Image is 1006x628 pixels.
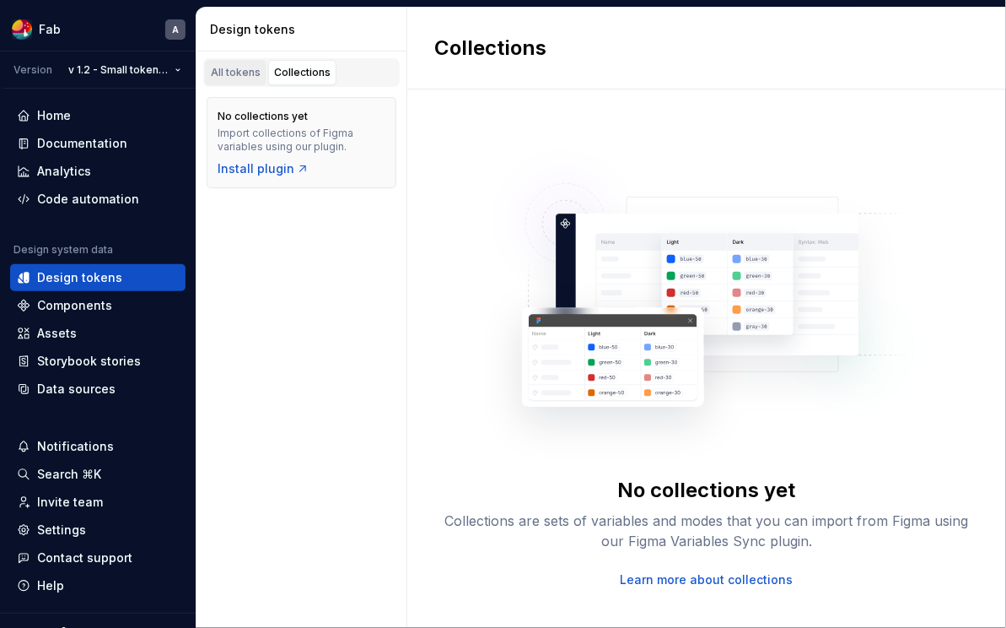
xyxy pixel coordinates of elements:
a: Install plugin [218,160,309,177]
div: Design tokens [210,21,400,38]
a: Storybook stories [10,348,186,375]
div: Storybook stories [37,353,141,370]
div: Fab [39,21,61,38]
div: Contact support [37,549,132,566]
div: Invite team [37,494,103,511]
button: Search ⌘K [10,461,186,488]
div: Components [37,297,112,314]
a: Settings [10,517,186,544]
div: Search ⌘K [37,466,101,483]
div: A [172,23,179,36]
a: Data sources [10,376,186,403]
div: Help [37,577,64,594]
button: Help [10,572,186,599]
a: Invite team [10,489,186,516]
a: Home [10,102,186,129]
button: Contact support [10,544,186,571]
a: Design tokens [10,264,186,291]
div: Version [13,63,52,77]
div: Collections [274,66,331,79]
a: Learn more about collections [621,571,794,588]
div: No collections yet [618,477,796,504]
div: Collections are sets of variables and modes that you can import from Figma using our Figma Variab... [437,511,976,551]
a: Documentation [10,130,186,157]
button: v 1.2 - Small token additions [61,58,189,82]
div: Design tokens [37,269,122,286]
a: Assets [10,320,186,347]
div: No collections yet [218,110,308,123]
h2: Collections [434,35,546,62]
button: Notifications [10,433,186,460]
div: Data sources [37,381,116,398]
div: Design system data [13,243,113,257]
div: Import collections of Figma variables using our plugin. [218,127,385,154]
img: ec65babd-e488-45e8-ad6b-b86e4c748d03.png [12,19,32,40]
div: All tokens [211,66,261,79]
button: FabA [3,11,192,47]
div: Analytics [37,163,91,180]
a: Analytics [10,158,186,185]
div: Assets [37,325,77,342]
div: Documentation [37,135,127,152]
div: Settings [37,522,86,539]
a: Components [10,292,186,319]
div: Home [37,107,71,124]
div: Notifications [37,438,114,455]
div: Code automation [37,191,139,208]
a: Code automation [10,186,186,213]
span: v 1.2 - Small token additions [68,63,168,77]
